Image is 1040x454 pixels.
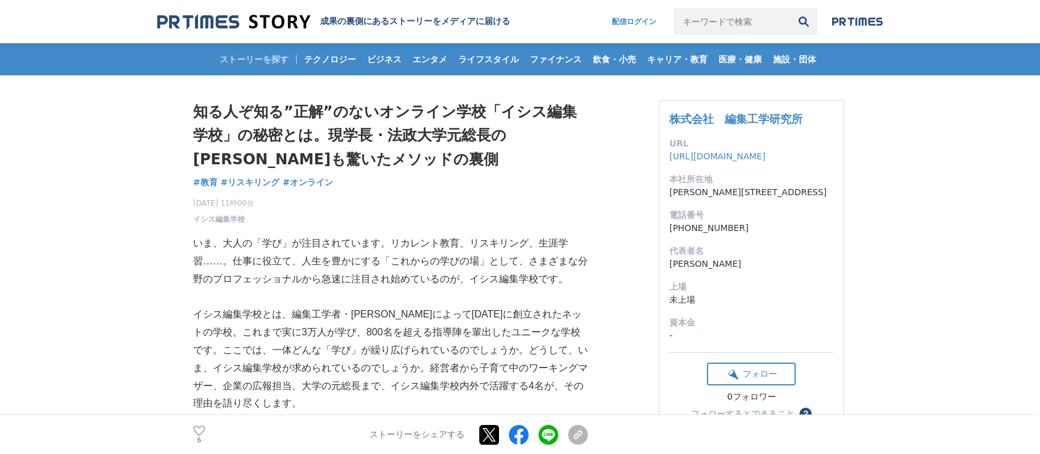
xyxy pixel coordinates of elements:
span: 施設・団体 [768,54,821,65]
span: ？ [801,410,810,418]
dd: [PERSON_NAME] [669,258,833,271]
a: ファイナンス [525,43,587,75]
a: エンタメ [408,43,452,75]
a: ライフスタイル [453,43,524,75]
button: フォロー [707,363,796,385]
p: 6 [193,437,205,443]
a: ビジネス [362,43,407,75]
span: #オンライン [283,177,333,188]
span: [DATE] 11時00分 [193,198,254,209]
a: #オンライン [283,176,333,189]
a: テクノロジー [299,43,361,75]
dd: 未上場 [669,293,833,306]
a: 成果の裏側にあるストーリーをメディアに届ける 成果の裏側にあるストーリーをメディアに届ける [157,14,510,30]
dd: [PHONE_NUMBER] [669,222,833,235]
a: キャリア・教育 [642,43,712,75]
img: 成果の裏側にあるストーリーをメディアに届ける [157,14,310,30]
dd: [PERSON_NAME][STREET_ADDRESS] [669,186,833,199]
a: #教育 [193,176,218,189]
p: いま、大人の「学び」が注目されています。リカレント教育、リスキリング、生涯学習……。仕事に役立て、人生を豊かにする「これからの学びの場」として、さまざまな分野のプロフェッショナルから急速に注目さ... [193,235,588,288]
a: 医療・健康 [714,43,767,75]
button: ？ [799,408,812,420]
h2: 成果の裏側にあるストーリーをメディアに届ける [320,16,510,27]
a: 配信ログイン [600,8,669,35]
span: ライフスタイル [453,54,524,65]
dt: 資本金 [669,316,833,329]
a: 施設・団体 [768,43,821,75]
span: 飲食・小売 [588,54,641,65]
a: #リスキリング [221,176,280,189]
a: [URL][DOMAIN_NAME] [669,151,766,161]
span: ビジネス [362,54,407,65]
dt: 電話番号 [669,209,833,222]
span: エンタメ [408,54,452,65]
span: テクノロジー [299,54,361,65]
span: 医療・健康 [714,54,767,65]
dt: 上場 [669,280,833,293]
input: キーワードで検索 [674,8,790,35]
h1: 知る人ぞ知る”正解”のないオンライン学校「イシス編集学校」の秘密とは。現学長・法政大学元総長の[PERSON_NAME]も驚いたメソッドの裏側 [193,100,588,171]
button: 検索 [790,8,817,35]
dt: 本社所在地 [669,173,833,186]
a: イシス編集学校 [193,214,245,225]
div: フォローするとできること [691,410,794,418]
dt: 代表者名 [669,245,833,258]
span: ファイナンス [525,54,587,65]
span: キャリア・教育 [642,54,712,65]
p: ストーリーをシェアする [369,429,464,440]
p: イシス編集学校とは、編集工学者・[PERSON_NAME]によって[DATE]に創立されたネットの学校。これまで実に3万人が学び、800名を超える指導陣を輩出したユニークな学校です。ここでは、一... [193,306,588,413]
span: #教育 [193,177,218,188]
dt: URL [669,137,833,150]
img: prtimes [832,17,883,27]
span: #リスキリング [221,177,280,188]
a: 株式会社 編集工学研究所 [669,112,803,125]
a: 飲食・小売 [588,43,641,75]
div: 0フォロワー [707,392,796,403]
dd: - [669,329,833,342]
